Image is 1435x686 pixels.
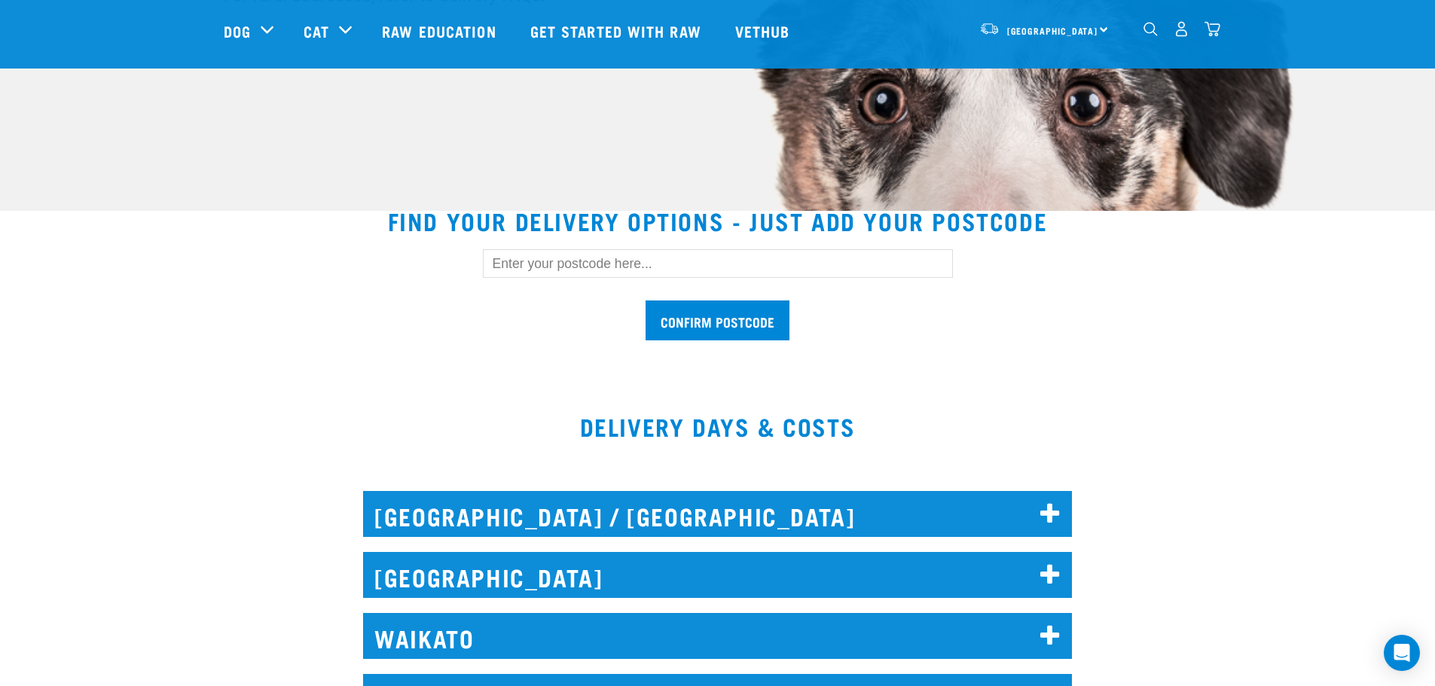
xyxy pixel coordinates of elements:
a: Cat [304,20,329,42]
img: van-moving.png [979,22,1000,35]
div: Open Intercom Messenger [1384,635,1420,671]
a: Raw Education [367,1,514,61]
h2: WAIKATO [363,613,1072,659]
h2: Find your delivery options - just add your postcode [18,207,1417,234]
img: user.png [1174,21,1189,37]
a: Vethub [720,1,809,61]
input: Enter your postcode here... [483,249,953,278]
h2: [GEOGRAPHIC_DATA] / [GEOGRAPHIC_DATA] [363,491,1072,537]
input: Confirm postcode [646,300,789,340]
h2: [GEOGRAPHIC_DATA] [363,552,1072,598]
img: home-icon@2x.png [1204,21,1220,37]
span: [GEOGRAPHIC_DATA] [1007,28,1098,33]
a: Dog [224,20,251,42]
a: Get started with Raw [515,1,720,61]
img: home-icon-1@2x.png [1143,22,1158,36]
